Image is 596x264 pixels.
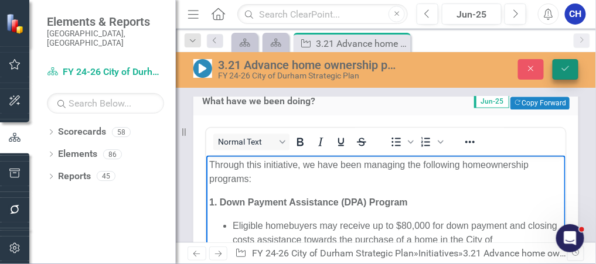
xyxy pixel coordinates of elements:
[58,125,106,139] a: Scorecards
[460,134,480,150] button: Reveal or hide additional toolbar items
[103,149,122,159] div: 86
[193,59,212,78] img: In Progress
[47,29,164,48] small: [GEOGRAPHIC_DATA], [GEOGRAPHIC_DATA]
[311,134,331,150] button: Italic
[202,97,401,107] h3: What have we been doing?
[237,4,408,25] input: Search ClearPoint...
[446,8,498,22] div: Jun-25
[218,59,397,71] div: 3.21 Advance home ownership programs
[112,127,131,137] div: 58
[235,247,567,260] div: » »
[218,71,397,80] div: FY 24-26 City of Durham Strategic Plan
[252,248,414,259] a: FY 24-26 City of Durham Strategic Plan
[290,134,310,150] button: Bold
[416,134,445,150] div: Numbered list
[5,12,27,35] img: ClearPoint Strategy
[352,134,372,150] button: Strikethrough
[26,176,356,218] li: Interested homebuyers can apply for Down Payment Assistance through a participating lender. For a...
[47,66,164,79] a: FY 24-26 City of Durham Strategic Plan
[213,134,290,150] button: Block Normal Text
[58,148,97,161] a: Elements
[47,15,164,29] span: Elements & Reports
[331,134,351,150] button: Underline
[556,224,584,252] iframe: Intercom live chat
[442,4,502,25] button: Jun-25
[97,172,115,181] div: 45
[316,36,408,51] div: 3.21 Advance home ownership programs
[565,4,586,25] button: CH
[58,170,91,183] a: Reports
[510,97,570,110] button: Copy Forward
[419,248,459,259] a: Initiatives
[386,134,416,150] div: Bullet list
[218,138,275,147] span: Normal Text
[474,95,509,108] span: Jun-25
[47,93,164,114] input: Search Below...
